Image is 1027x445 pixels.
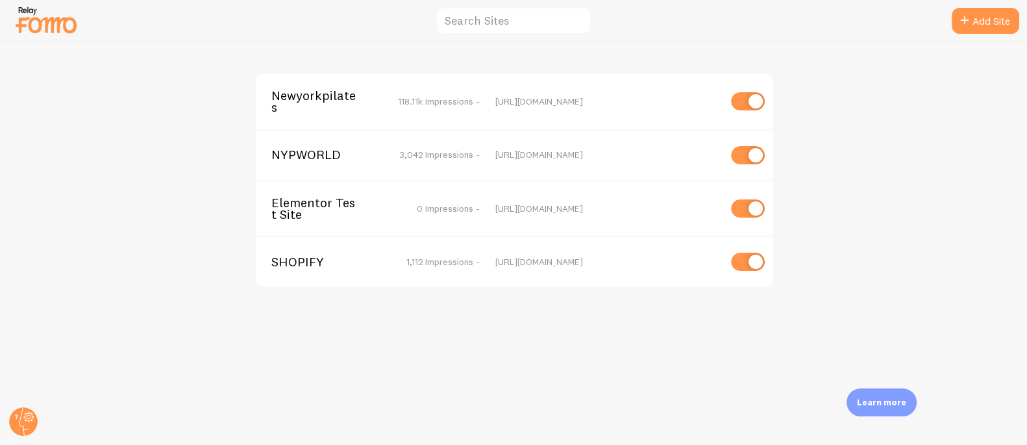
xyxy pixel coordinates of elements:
img: fomo-relay-logo-orange.svg [14,3,79,36]
span: Newyorkpilates [271,90,376,114]
span: 0 Impressions - [417,203,480,214]
div: [URL][DOMAIN_NAME] [495,149,719,160]
p: Learn more [857,396,906,409]
div: [URL][DOMAIN_NAME] [495,95,719,107]
span: NYPWORLD [271,149,376,160]
div: [URL][DOMAIN_NAME] [495,203,719,214]
span: 1,112 Impressions - [406,256,480,268]
div: Learn more [847,388,917,416]
span: 118.11k Impressions - [398,95,480,107]
span: SHOPIFY [271,256,376,268]
div: [URL][DOMAIN_NAME] [495,256,719,268]
span: Elementor Test Site [271,197,376,221]
span: 3,042 Impressions - [399,149,480,160]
